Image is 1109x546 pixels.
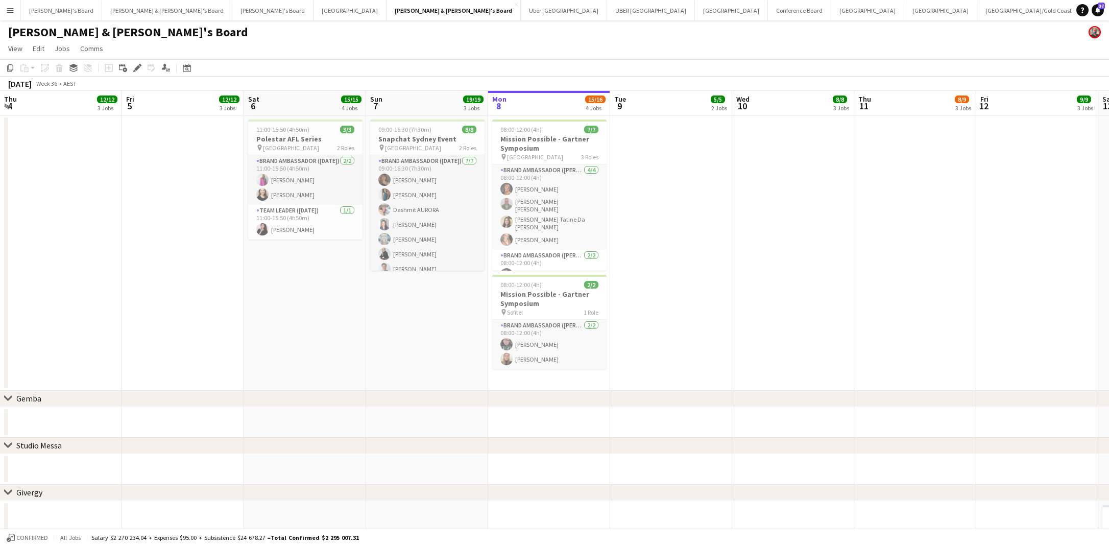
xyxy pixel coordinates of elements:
[340,126,354,133] span: 3/3
[8,79,32,89] div: [DATE]
[248,134,363,144] h3: Polestar AFL Series
[491,100,507,112] span: 8
[63,80,77,87] div: AEST
[1098,3,1105,9] span: 37
[76,42,107,55] a: Comms
[342,104,361,112] div: 4 Jobs
[80,44,103,53] span: Comms
[369,100,382,112] span: 7
[768,1,831,20] button: Conference Board
[370,120,485,271] app-job-card: 09:00-16:30 (7h30m)8/8Snapchat Sydney Event [GEOGRAPHIC_DATA]2 RolesBrand Ambassador ([DATE])7/70...
[614,94,626,104] span: Tue
[263,144,319,152] span: [GEOGRAPHIC_DATA]
[248,155,363,205] app-card-role: Brand Ambassador ([DATE])2/211:00-15:50 (4h50m)[PERSON_NAME][PERSON_NAME]
[492,94,507,104] span: Mon
[584,126,598,133] span: 7/7
[337,144,354,152] span: 2 Roles
[521,1,607,20] button: Uber [GEOGRAPHIC_DATA]
[492,290,607,308] h3: Mission Possible - Gartner Symposium
[831,1,904,20] button: [GEOGRAPHIC_DATA]
[387,1,521,20] button: [PERSON_NAME] & [PERSON_NAME]'s Board
[98,104,117,112] div: 3 Jobs
[492,120,607,271] app-job-card: 08:00-12:00 (4h)7/7Mission Possible - Gartner Symposium [GEOGRAPHIC_DATA]3 RolesBrand Ambassador ...
[51,42,74,55] a: Jobs
[248,94,259,104] span: Sat
[16,393,41,403] div: Gemba
[248,120,363,240] app-job-card: 11:00-15:50 (4h50m)3/3Polestar AFL Series [GEOGRAPHIC_DATA]2 RolesBrand Ambassador ([DATE])2/211:...
[581,153,598,161] span: 3 Roles
[500,126,542,133] span: 08:00-12:00 (4h)
[256,126,309,133] span: 11:00-15:50 (4h50m)
[980,94,989,104] span: Fri
[492,320,607,369] app-card-role: Brand Ambassador ([PERSON_NAME])2/208:00-12:00 (4h)[PERSON_NAME][PERSON_NAME]
[584,308,598,316] span: 1 Role
[833,96,847,103] span: 8/8
[4,94,17,104] span: Thu
[220,104,239,112] div: 3 Jobs
[462,126,476,133] span: 8/8
[459,144,476,152] span: 2 Roles
[500,281,542,289] span: 08:00-12:00 (4h)
[21,1,102,20] button: [PERSON_NAME]'s Board
[711,96,725,103] span: 5/5
[5,532,50,543] button: Confirmed
[8,25,248,40] h1: [PERSON_NAME] & [PERSON_NAME]'s Board
[247,100,259,112] span: 6
[370,94,382,104] span: Sun
[314,1,387,20] button: [GEOGRAPHIC_DATA]
[34,80,59,87] span: Week 36
[370,155,485,279] app-card-role: Brand Ambassador ([DATE])7/709:00-16:30 (7h30m)[PERSON_NAME][PERSON_NAME]Dashmit AURORA[PERSON_NA...
[102,1,232,20] button: [PERSON_NAME] & [PERSON_NAME]'s Board
[248,205,363,240] app-card-role: Team Leader ([DATE])1/111:00-15:50 (4h50m)[PERSON_NAME]
[16,487,42,497] div: Givergy
[613,100,626,112] span: 9
[858,94,871,104] span: Thu
[607,1,695,20] button: UBER [GEOGRAPHIC_DATA]
[979,100,989,112] span: 12
[735,100,750,112] span: 10
[1077,96,1091,103] span: 9/9
[16,440,62,450] div: Studio Messa
[507,153,563,161] span: [GEOGRAPHIC_DATA]
[4,42,27,55] a: View
[55,44,70,53] span: Jobs
[492,134,607,153] h3: Mission Possible - Gartner Symposium
[585,96,606,103] span: 15/16
[492,275,607,369] app-job-card: 08:00-12:00 (4h)2/2Mission Possible - Gartner Symposium Sofitel1 RoleBrand Ambassador ([PERSON_NA...
[58,534,83,541] span: All jobs
[16,534,48,541] span: Confirmed
[385,144,441,152] span: [GEOGRAPHIC_DATA]
[711,104,727,112] div: 2 Jobs
[695,1,768,20] button: [GEOGRAPHIC_DATA]
[736,94,750,104] span: Wed
[857,100,871,112] span: 11
[341,96,361,103] span: 15/15
[33,44,44,53] span: Edit
[126,94,134,104] span: Fri
[904,1,977,20] button: [GEOGRAPHIC_DATA]
[370,134,485,144] h3: Snapchat Sydney Event
[8,44,22,53] span: View
[91,534,359,541] div: Salary $2 270 234.04 + Expenses $95.00 + Subsistence $24 678.27 =
[955,96,969,103] span: 8/9
[955,104,971,112] div: 3 Jobs
[1089,26,1101,38] app-user-avatar: Neil Burton
[378,126,431,133] span: 09:00-16:30 (7h30m)
[97,96,117,103] span: 12/12
[586,104,605,112] div: 4 Jobs
[463,96,484,103] span: 19/19
[492,250,607,299] app-card-role: Brand Ambassador ([PERSON_NAME])2/208:00-12:00 (4h)[PERSON_NAME]
[584,281,598,289] span: 2/2
[507,308,523,316] span: Sofitel
[232,1,314,20] button: [PERSON_NAME]'s Board
[492,164,607,250] app-card-role: Brand Ambassador ([PERSON_NAME])4/408:00-12:00 (4h)[PERSON_NAME][PERSON_NAME] [PERSON_NAME][PERSO...
[833,104,849,112] div: 3 Jobs
[219,96,239,103] span: 12/12
[271,534,359,541] span: Total Confirmed $2 295 007.31
[1092,4,1104,16] a: 37
[29,42,49,55] a: Edit
[977,1,1098,20] button: [GEOGRAPHIC_DATA]/Gold Coast Winter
